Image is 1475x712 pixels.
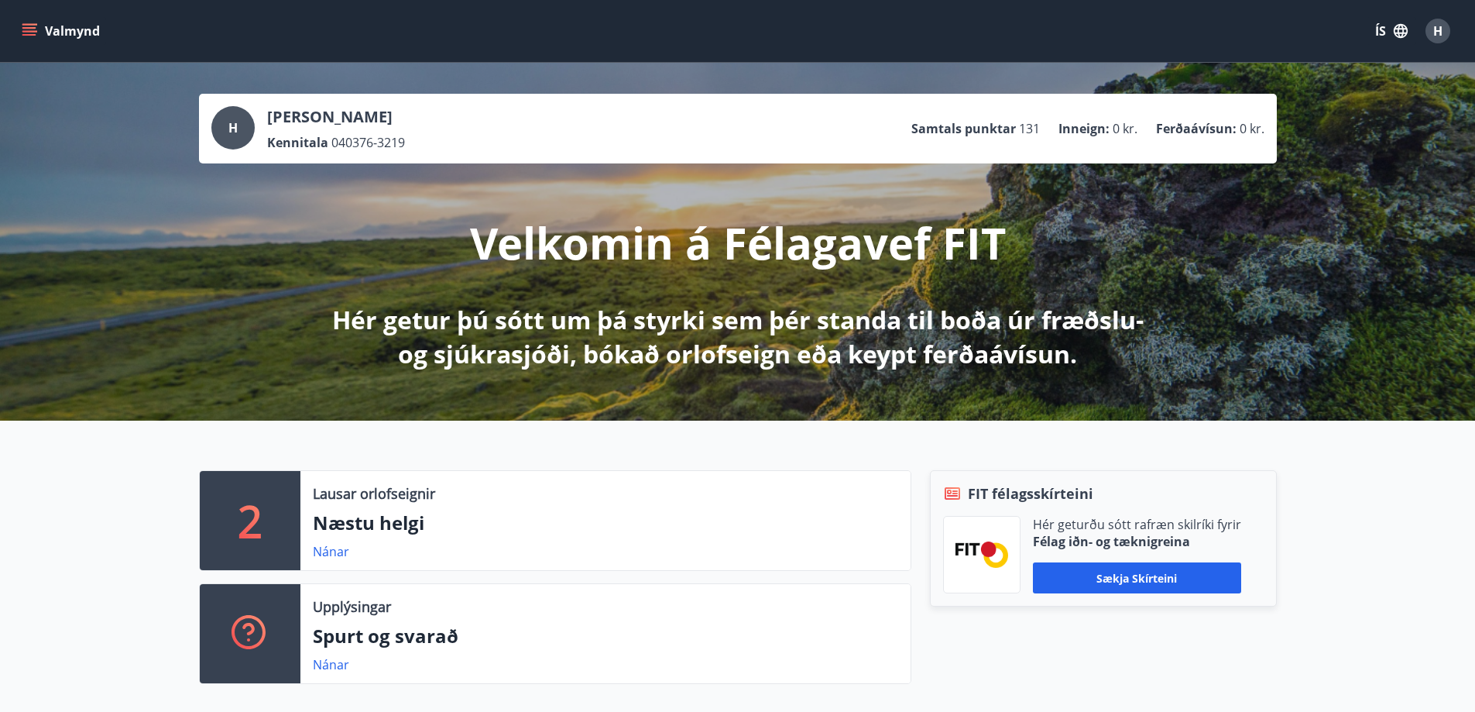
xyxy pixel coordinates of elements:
[238,491,262,550] p: 2
[313,510,898,536] p: Næstu helgi
[267,134,328,151] p: Kennitala
[1033,516,1241,533] p: Hér geturðu sótt rafræn skilríki fyrir
[313,543,349,560] a: Nánar
[1367,17,1416,45] button: ÍS
[329,303,1147,371] p: Hér getur þú sótt um þá styrki sem þér standa til boða úr fræðslu- og sjúkrasjóði, bókað orlofsei...
[1419,12,1456,50] button: H
[470,213,1006,272] p: Velkomin á Félagavef FIT
[313,656,349,673] a: Nánar
[313,483,435,504] p: Lausar orlofseignir
[1156,120,1237,137] p: Ferðaávísun :
[968,483,1093,504] span: FIT félagsskírteini
[1433,22,1442,40] span: H
[1113,120,1137,137] span: 0 kr.
[911,120,1016,137] p: Samtals punktar
[1240,120,1264,137] span: 0 kr.
[955,542,1008,567] img: FPQVkF9lTnNbbaRSFyT17YYeljoOGk5m51IhT0bO.png
[228,119,238,136] span: H
[313,623,898,649] p: Spurt og svarað
[19,17,106,45] button: menu
[331,134,405,151] span: 040376-3219
[1058,120,1110,137] p: Inneign :
[313,597,391,617] p: Upplýsingar
[267,106,405,128] p: [PERSON_NAME]
[1033,562,1241,593] button: Sækja skírteini
[1033,533,1241,550] p: Félag iðn- og tæknigreina
[1019,120,1040,137] span: 131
